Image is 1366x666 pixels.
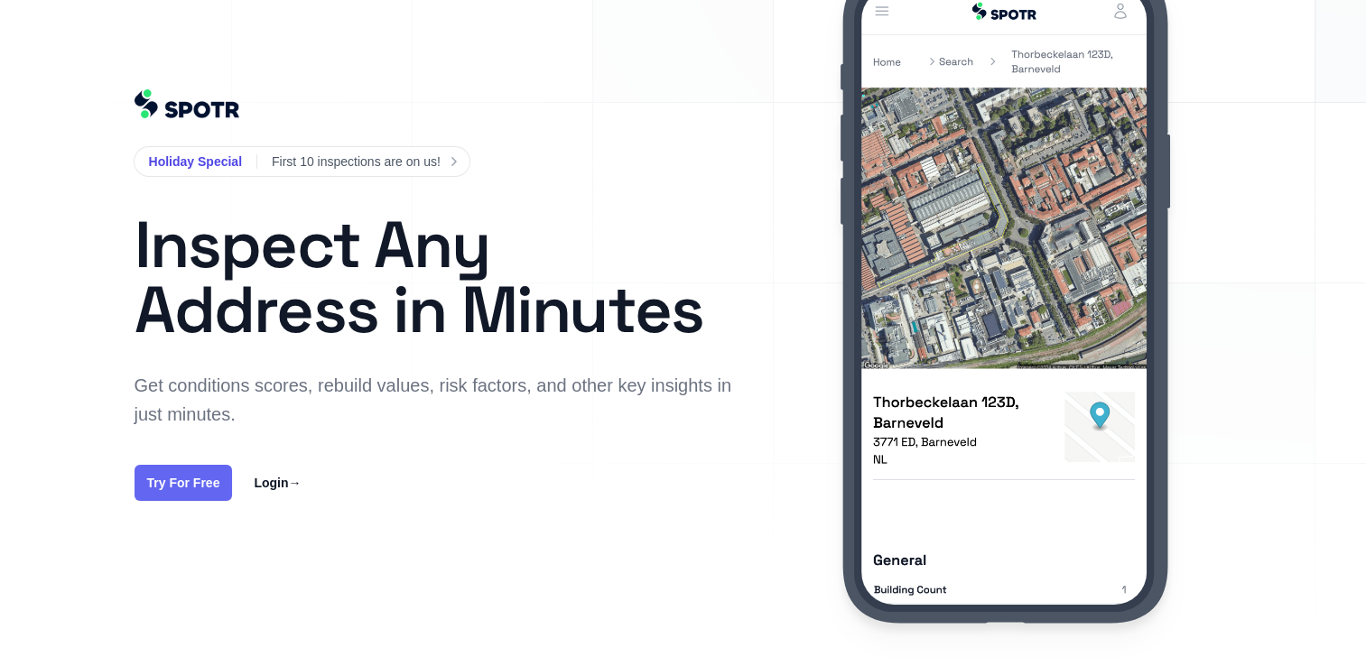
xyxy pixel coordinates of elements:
h1: Inspect Any Address in Minutes [135,212,741,342]
span: → [289,476,302,490]
img: 61ea7a264e0cbe10e6ec0ef6_%402Spotr%20Logo_Navy%20Blue%20-%20Emerald.png [135,89,240,118]
a: First 10 inspections are on us! [272,151,455,172]
p: Get conditions scores, rebuild values, risk factors, and other key insights in just minutes. [135,371,741,429]
a: Login [254,472,301,494]
a: Try For Free [135,465,233,501]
